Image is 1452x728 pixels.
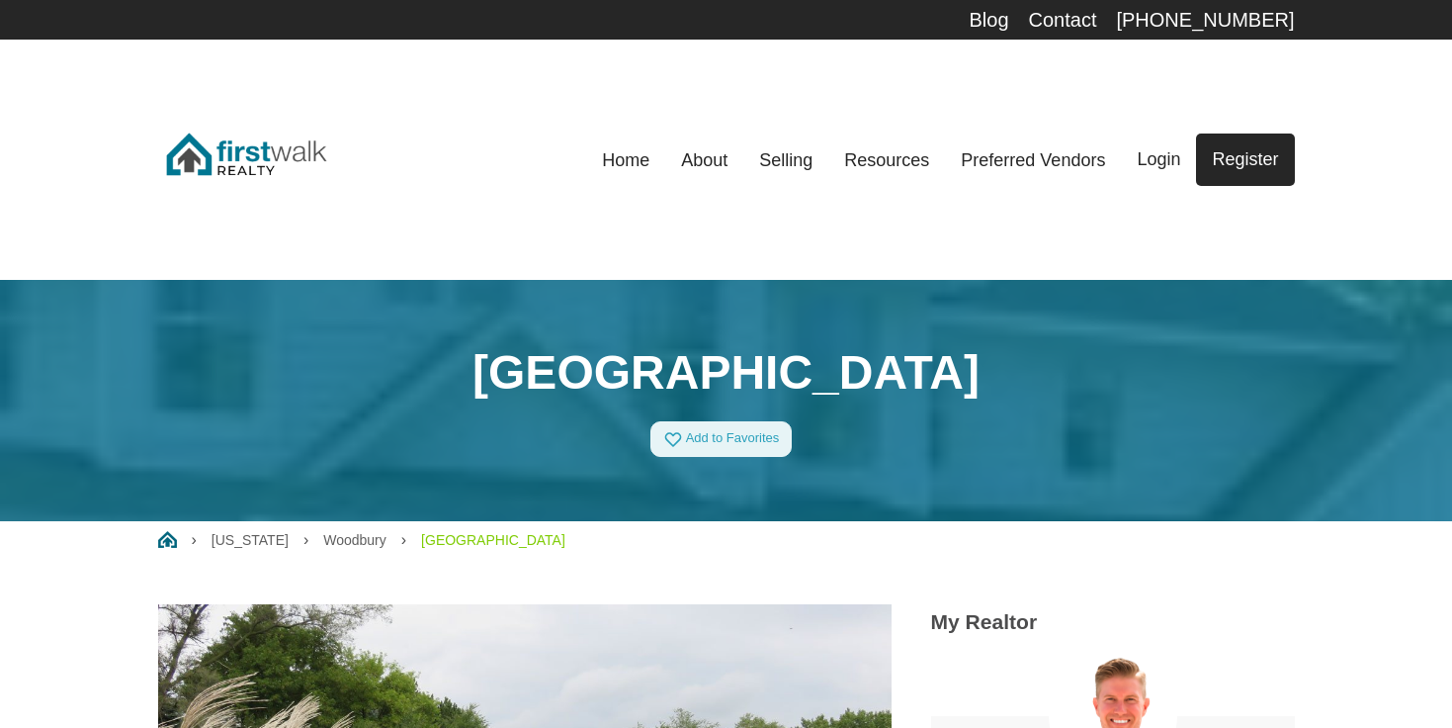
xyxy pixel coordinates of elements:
[665,138,743,182] a: About
[828,138,945,182] a: Resources
[1121,134,1196,186] a: Login
[650,421,793,457] a: Add to Favorites
[158,344,1295,402] h1: [GEOGRAPHIC_DATA]
[421,532,565,548] a: [GEOGRAPHIC_DATA]
[1116,10,1294,30] div: [PHONE_NUMBER]
[931,609,1295,634] h3: My Realtor
[1196,134,1294,186] a: Register
[323,532,386,548] a: Woodbury
[945,138,1121,182] a: Preferred Vendors
[586,138,665,182] a: Home
[743,138,828,182] a: Selling
[686,430,780,445] span: Add to Favorites
[212,532,289,548] a: [US_STATE]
